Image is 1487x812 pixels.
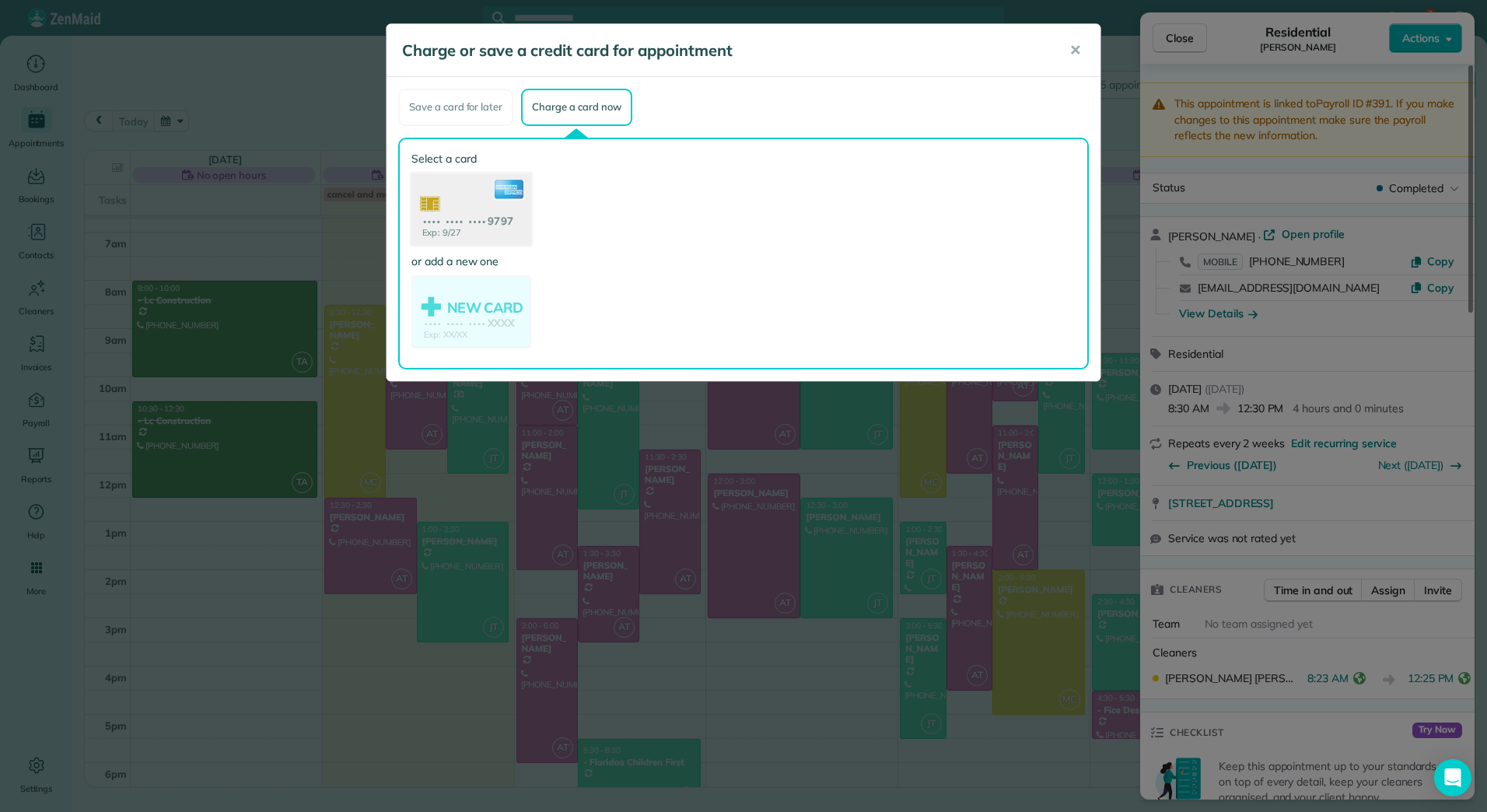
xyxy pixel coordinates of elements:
[402,40,1048,61] h5: Charge or save a credit card for appointment
[521,89,632,126] div: Charge a card now
[1069,41,1081,59] span: ✕
[398,89,513,126] div: Save a card for later
[411,254,531,269] label: or add a new one
[1434,759,1471,796] div: Open Intercom Messenger
[411,151,531,166] label: Select a card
